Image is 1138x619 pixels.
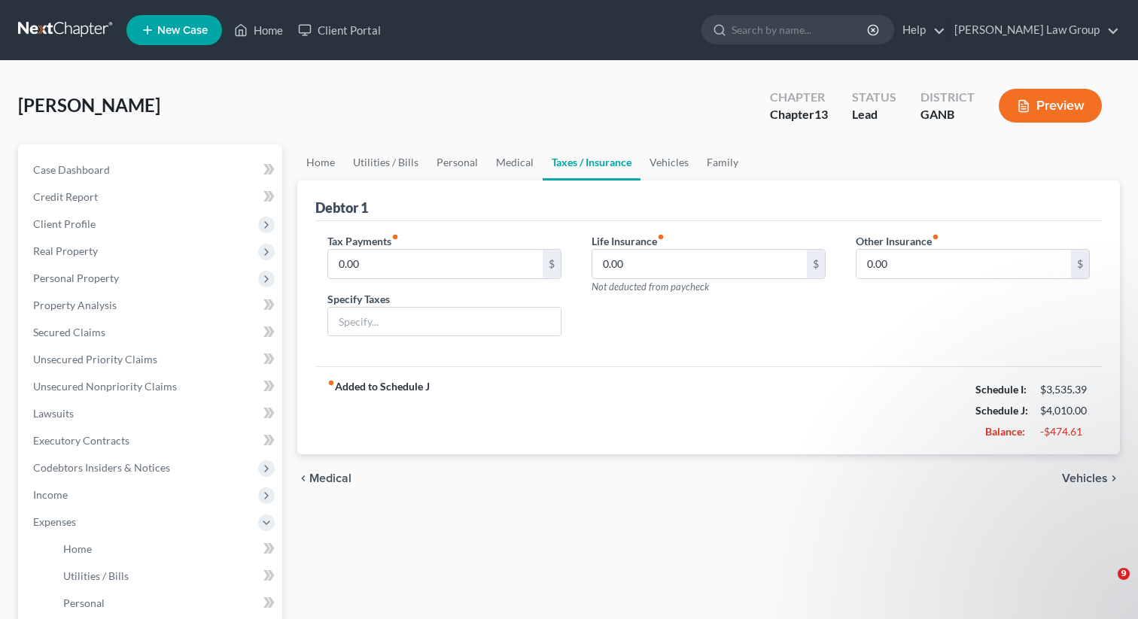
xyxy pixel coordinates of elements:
[33,515,76,528] span: Expenses
[21,346,282,373] a: Unsecured Priority Claims
[327,233,399,249] label: Tax Payments
[297,472,351,484] button: chevron_left Medical
[641,144,698,181] a: Vehicles
[33,217,96,230] span: Client Profile
[856,233,939,249] label: Other Insurance
[947,17,1119,44] a: [PERSON_NAME] Law Group
[543,250,561,278] div: $
[51,590,282,617] a: Personal
[33,272,119,284] span: Personal Property
[327,379,430,442] strong: Added to Schedule J
[698,144,747,181] a: Family
[543,144,641,181] a: Taxes / Insurance
[920,106,975,123] div: GANB
[328,308,561,336] input: Specify...
[1040,403,1090,418] div: $4,010.00
[328,250,543,278] input: --
[227,17,291,44] a: Home
[33,163,110,176] span: Case Dashboard
[33,353,157,366] span: Unsecured Priority Claims
[33,434,129,447] span: Executory Contracts
[857,250,1071,278] input: --
[21,156,282,184] a: Case Dashboard
[297,144,344,181] a: Home
[895,17,945,44] a: Help
[21,319,282,346] a: Secured Claims
[932,233,939,241] i: fiber_manual_record
[592,281,709,293] span: Not deducted from paycheck
[63,569,129,582] span: Utilities / Bills
[18,94,160,116] span: [PERSON_NAME]
[33,244,98,257] span: Real Property
[51,563,282,590] a: Utilities / Bills
[297,472,309,484] i: chevron_left
[920,89,975,106] div: District
[21,400,282,427] a: Lawsuits
[770,89,828,106] div: Chapter
[592,233,665,249] label: Life Insurance
[63,596,105,609] span: Personal
[21,373,282,400] a: Unsecured Nonpriority Claims
[732,16,869,44] input: Search by name...
[985,425,1025,438] strong: Balance:
[391,233,399,241] i: fiber_manual_record
[327,379,335,387] i: fiber_manual_record
[852,106,896,123] div: Lead
[157,25,208,36] span: New Case
[1071,250,1089,278] div: $
[33,380,177,393] span: Unsecured Nonpriority Claims
[33,326,105,338] span: Secured Claims
[315,199,368,217] div: Debtor 1
[21,427,282,454] a: Executory Contracts
[1040,382,1090,397] div: $3,535.39
[487,144,543,181] a: Medical
[1040,424,1090,439] div: -$474.61
[807,250,825,278] div: $
[975,404,1028,417] strong: Schedule J:
[21,184,282,211] a: Credit Report
[291,17,388,44] a: Client Portal
[33,299,117,311] span: Property Analysis
[21,292,282,319] a: Property Analysis
[33,190,98,203] span: Credit Report
[999,89,1102,123] button: Preview
[309,472,351,484] span: Medical
[51,536,282,563] a: Home
[814,107,828,121] span: 13
[344,144,428,181] a: Utilities / Bills
[657,233,665,241] i: fiber_manual_record
[1118,568,1130,580] span: 9
[33,488,68,501] span: Income
[63,542,92,555] span: Home
[592,250,807,278] input: --
[327,291,390,307] label: Specify Taxes
[1087,568,1123,604] iframe: Intercom live chat
[428,144,487,181] a: Personal
[770,106,828,123] div: Chapter
[33,407,74,420] span: Lawsuits
[33,461,170,474] span: Codebtors Insiders & Notices
[852,89,896,106] div: Status
[975,383,1027,396] strong: Schedule I:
